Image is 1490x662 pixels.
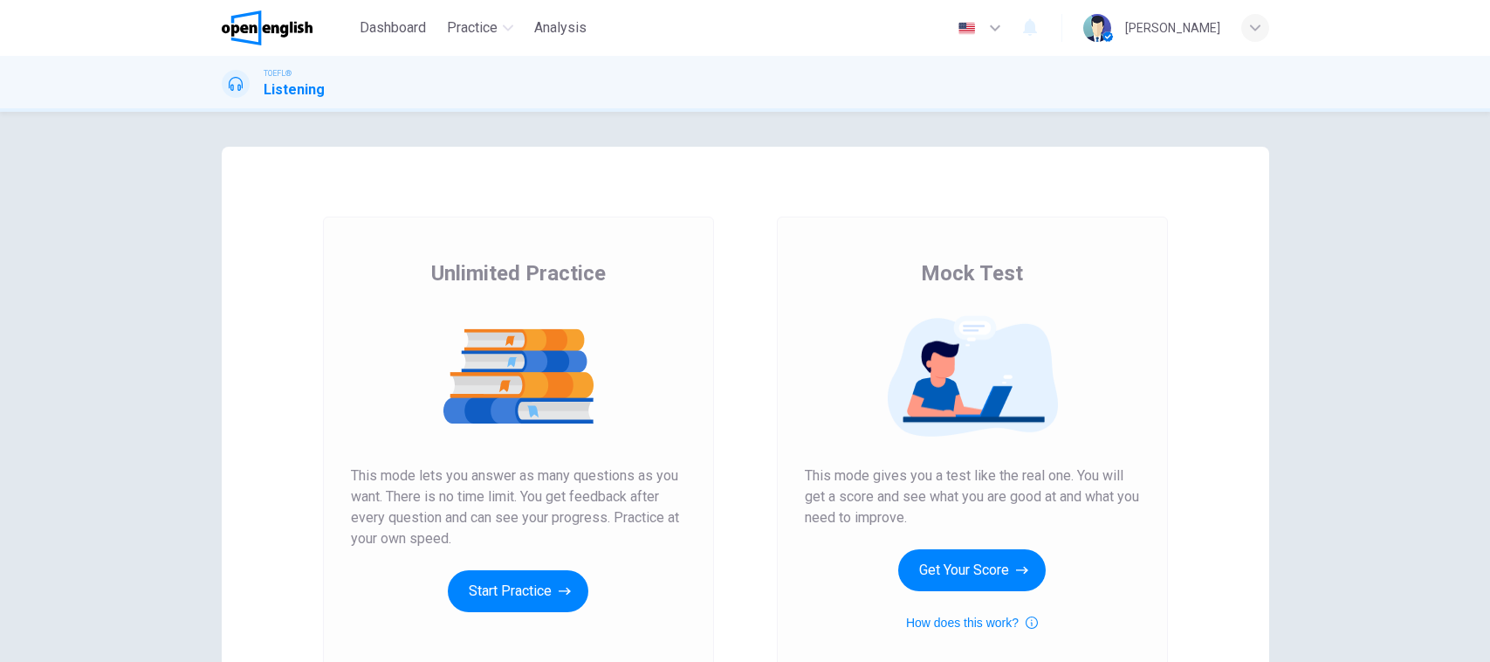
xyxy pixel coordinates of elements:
[431,259,606,287] span: Unlimited Practice
[351,465,686,549] span: This mode lets you answer as many questions as you want. There is no time limit. You get feedback...
[360,17,426,38] span: Dashboard
[440,12,520,44] button: Practice
[805,465,1140,528] span: This mode gives you a test like the real one. You will get a score and see what you are good at a...
[447,17,498,38] span: Practice
[534,17,587,38] span: Analysis
[264,79,325,100] h1: Listening
[527,12,594,44] button: Analysis
[448,570,588,612] button: Start Practice
[898,549,1046,591] button: Get Your Score
[353,12,433,44] button: Dashboard
[1083,14,1111,42] img: Profile picture
[956,22,978,35] img: en
[1125,17,1220,38] div: [PERSON_NAME]
[921,259,1023,287] span: Mock Test
[222,10,354,45] a: OpenEnglish logo
[906,612,1038,633] button: How does this work?
[222,10,313,45] img: OpenEnglish logo
[264,67,292,79] span: TOEFL®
